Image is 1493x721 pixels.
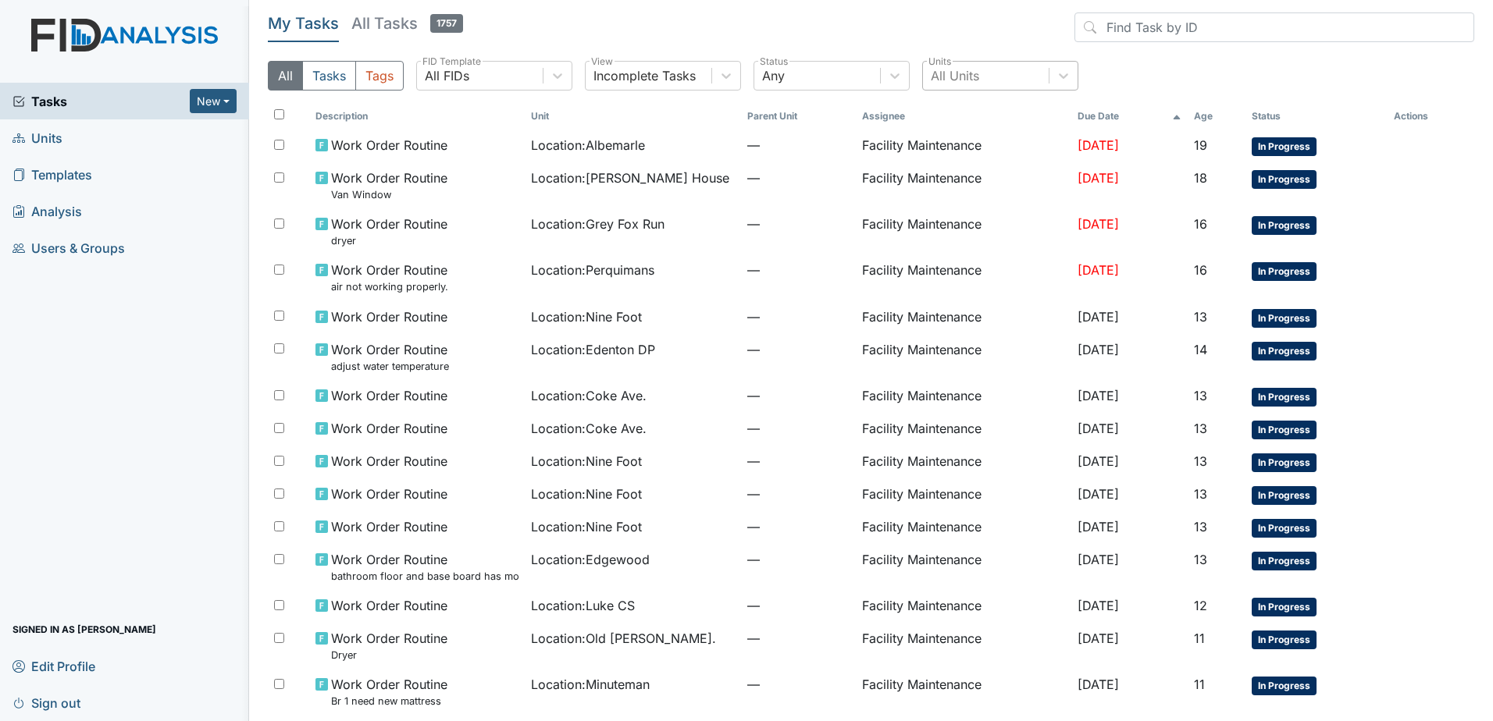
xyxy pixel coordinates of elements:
span: [DATE] [1078,453,1119,469]
span: Work Order Routine [331,485,447,503]
th: Toggle SortBy [309,103,525,130]
span: Location : [PERSON_NAME] House [531,169,729,187]
button: Tags [355,61,404,91]
span: Analysis [12,199,82,223]
span: 13 [1194,421,1207,436]
span: [DATE] [1078,598,1119,613]
span: In Progress [1252,421,1317,439]
span: [DATE] [1078,421,1119,436]
span: In Progress [1252,453,1317,472]
span: — [747,136,850,154]
span: — [747,386,850,405]
span: In Progress [1252,519,1317,538]
span: [DATE] [1078,486,1119,502]
span: 18 [1194,170,1207,186]
span: [DATE] [1078,170,1119,186]
span: Location : Old [PERSON_NAME]. [531,629,716,648]
span: Location : Albemarle [531,136,645,154]
span: Work Order Routine [331,419,447,438]
td: Facility Maintenance [856,669,1071,715]
th: Toggle SortBy [1071,103,1188,130]
small: bathroom floor and base board has mold around it by shower handicap bath room [331,569,518,584]
span: [DATE] [1078,309,1119,325]
span: Sign out [12,691,80,715]
span: — [747,550,850,569]
span: Location : Grey Fox Run [531,215,665,233]
span: Signed in as [PERSON_NAME] [12,617,156,641]
a: Tasks [12,92,190,111]
span: 13 [1194,388,1207,403]
small: adjust water temperature [331,359,449,374]
h5: My Tasks [268,12,339,34]
th: Toggle SortBy [741,103,856,130]
span: Location : Nine Foot [531,452,642,471]
span: — [747,169,850,187]
div: Type filter [268,61,404,91]
span: Location : Edgewood [531,550,650,569]
span: Work Order Routine dryer [331,215,447,248]
span: Work Order Routine Dryer [331,629,447,662]
span: Work Order Routine adjust water temperature [331,340,449,374]
span: — [747,675,850,694]
button: New [190,89,237,113]
span: — [747,307,850,326]
div: All FIDs [425,66,469,85]
span: 13 [1194,519,1207,535]
span: Location : Coke Ave. [531,419,647,438]
span: Templates [12,162,92,186]
input: Toggle All Rows Selected [274,109,284,119]
span: In Progress [1252,677,1317,695]
small: Van Window [331,187,447,202]
td: Facility Maintenance [856,544,1071,590]
div: All Units [931,66,979,85]
span: In Progress [1252,216,1317,235]
input: Find Task by ID [1074,12,1474,42]
span: 13 [1194,486,1207,502]
span: Units [12,126,62,150]
td: Facility Maintenance [856,254,1071,300]
td: Facility Maintenance [856,511,1071,544]
span: 11 [1194,677,1205,692]
h5: All Tasks [351,12,463,34]
span: In Progress [1252,552,1317,570]
div: Any [762,66,785,85]
span: In Progress [1252,486,1317,505]
span: Work Order Routine [331,307,447,326]
span: 16 [1194,262,1207,278]
span: — [747,485,850,503]
th: Toggle SortBy [1188,103,1245,130]
span: Work Order Routine Br 1 need new mattress [331,675,447,709]
div: Incomplete Tasks [593,66,696,85]
span: 13 [1194,309,1207,325]
td: Facility Maintenance [856,446,1071,478]
span: — [747,517,850,536]
th: Toggle SortBy [525,103,740,130]
span: Location : Perquimans [531,261,654,279]
span: [DATE] [1078,677,1119,692]
span: [DATE] [1078,552,1119,567]
td: Facility Maintenance [856,208,1071,254]
span: — [747,596,850,615]
span: 19 [1194,137,1207,153]
span: In Progress [1252,388,1317,407]
span: — [747,340,850,359]
span: Work Order Routine [331,517,447,536]
span: 11 [1194,630,1205,646]
th: Toggle SortBy [1245,103,1388,130]
span: [DATE] [1078,630,1119,646]
span: In Progress [1252,170,1317,189]
span: — [747,452,850,471]
span: In Progress [1252,262,1317,281]
span: In Progress [1252,309,1317,328]
span: Location : Nine Foot [531,517,642,536]
span: [DATE] [1078,519,1119,535]
button: All [268,61,303,91]
span: Location : Minuteman [531,675,650,694]
small: Br 1 need new mattress [331,694,447,709]
button: Tasks [302,61,356,91]
span: Location : Nine Foot [531,307,642,326]
span: Work Order Routine Van Window [331,169,447,202]
span: Work Order Routine bathroom floor and base board has mold around it by shower handicap bath room [331,550,518,584]
td: Facility Maintenance [856,623,1071,669]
